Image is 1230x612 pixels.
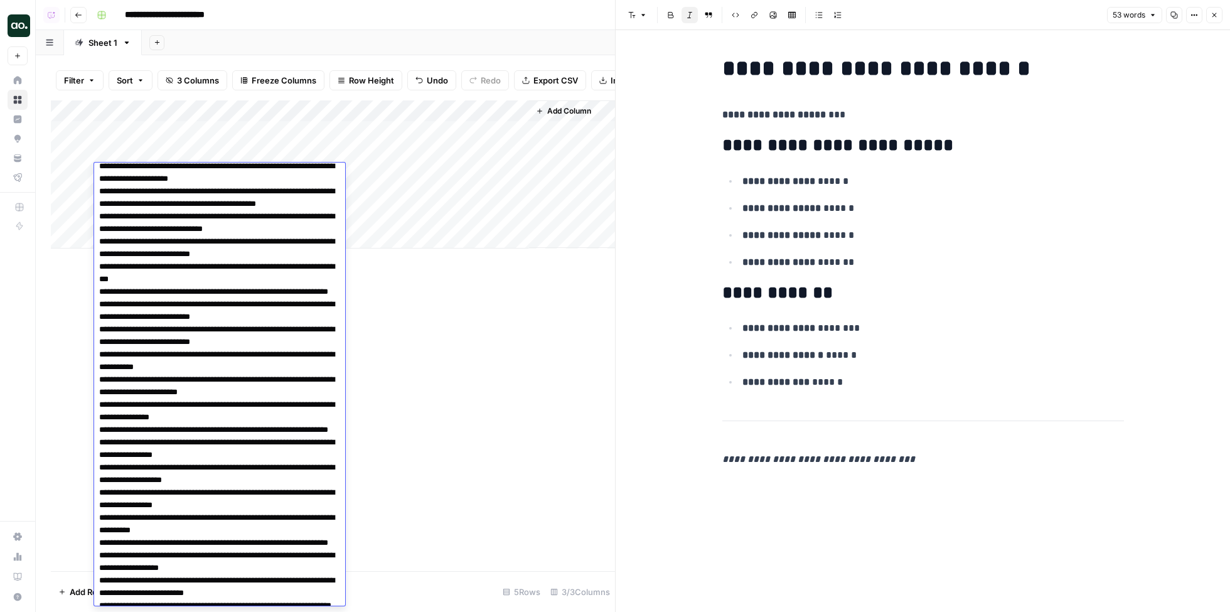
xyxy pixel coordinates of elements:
button: 53 words [1107,7,1162,23]
span: Sort [117,74,133,87]
div: 5 Rows [498,582,545,602]
a: Learning Hub [8,567,28,587]
button: Filter [56,70,104,90]
a: Usage [8,547,28,567]
span: Freeze Columns [252,74,316,87]
span: Redo [481,74,501,87]
button: Help + Support [8,587,28,607]
a: Your Data [8,148,28,168]
div: Sheet 1 [88,36,117,49]
img: Nick's Workspace Logo [8,14,30,37]
span: Undo [427,74,448,87]
button: Freeze Columns [232,70,324,90]
span: Filter [64,74,84,87]
button: Row Height [329,70,402,90]
span: Add Column [547,105,591,117]
a: Opportunities [8,129,28,149]
a: Sheet 1 [64,30,142,55]
button: Import CSV [591,70,664,90]
span: Export CSV [533,74,578,87]
span: 3 Columns [177,74,219,87]
button: Sort [109,70,152,90]
button: Add Column [531,103,596,119]
a: Home [8,70,28,90]
a: Settings [8,527,28,547]
span: Row Height [349,74,394,87]
button: Redo [461,70,509,90]
span: Add Row [70,586,104,598]
button: Export CSV [514,70,586,90]
a: Browse [8,90,28,110]
button: 3 Columns [158,70,227,90]
span: 53 words [1113,9,1145,21]
button: Undo [407,70,456,90]
button: Workspace: Nick's Workspace [8,10,28,41]
a: Insights [8,109,28,129]
button: Add Row [51,582,112,602]
a: Flightpath [8,168,28,188]
div: 3/3 Columns [545,582,615,602]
